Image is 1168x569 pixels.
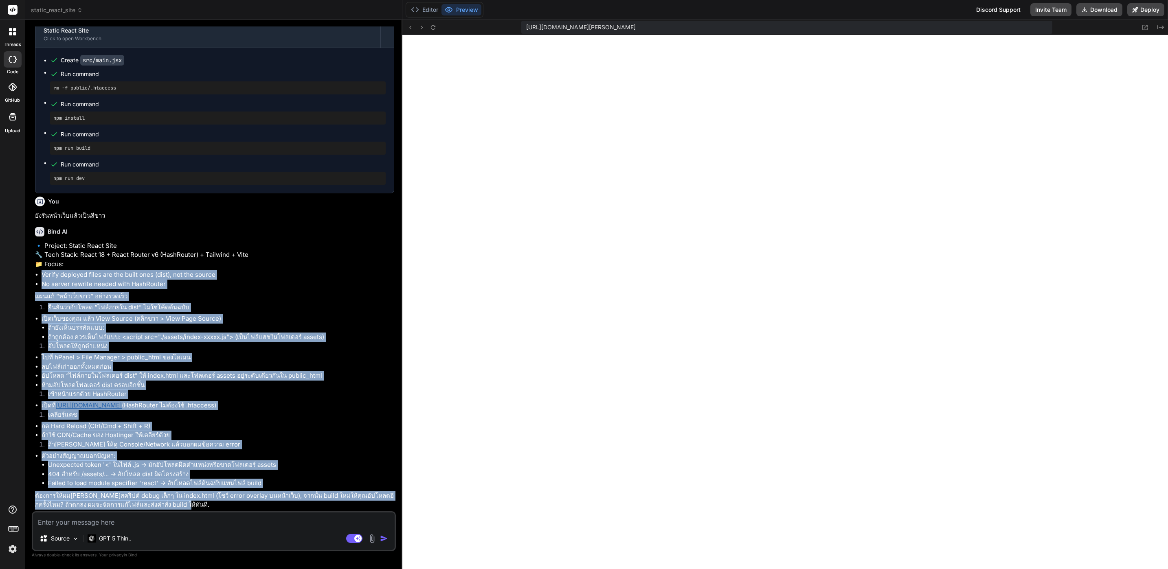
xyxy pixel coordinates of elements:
pre: npm run dev [53,175,382,182]
p: Source [51,534,70,543]
li: Unexpected token '<' ในไฟล์ .js → มักอัปโหลดผิดตำแหน่งหรือขาดโฟลเดอร์ assets [48,460,394,470]
h6: Bind AI [48,228,68,236]
span: static_react_site [31,6,83,14]
span: Run command [61,130,386,138]
li: เปิดเว็บของคุณ แล้ว View Source (คลิกขวา > View Page Source) [42,314,394,342]
span: Run command [61,100,386,108]
div: Discord Support [971,3,1025,16]
li: 404 สำหรับ /assets/... → อัปโหลด dist ผิดโครงสร้าง [48,470,394,479]
li: ถ้าใช้ CDN/Cache ของ Hostinger ให้เคลียร์ด้วย [42,431,394,440]
p: GPT 5 Thin.. [99,534,132,543]
button: Editor [408,4,441,15]
p: Always double-check its answers. Your in Bind [32,551,396,559]
pre: npm run build [53,145,382,151]
code: src/main.jsx [80,55,124,66]
label: code [7,68,18,75]
li: Failed to load module specifier 'react' → อัปโหลดไฟล์ต้นฉบับแทนไฟล์ build [48,479,394,488]
li: อัปโหลดให้ถูกตำแหน่ง [42,341,394,353]
button: Invite Team [1030,3,1071,16]
button: Deploy [1127,3,1164,16]
span: privacy [109,552,124,557]
button: Download [1076,3,1122,16]
img: attachment [367,534,377,543]
li: อัปโหลด “ไฟล์ภายในโฟลเดอร์ dist” ให้ index.html และโฟลเดอร์ assets อยู่ระดับเดียวกันใน public_html [42,371,394,381]
p: แผนแก้ “หน้าเว็บขาว” อย่างรวดเร็ว [35,292,394,301]
li: เคลียร์แคช [42,410,394,422]
li: ห้ามอัปโหลดโฟลเดอร์ dist ครอบอีกชั้น [42,381,394,390]
img: settings [6,542,20,556]
div: Static React Site [44,26,372,35]
pre: rm -f public/.htaccess [53,85,382,91]
li: เปิดที่ (HashRouter ไม่ต้องใช้ .htaccess) [42,401,394,410]
label: threads [4,41,21,48]
li: เข้าหน้าแรกด้วย HashRouter [42,390,394,401]
p: ยังรันหน้าเว็บแล้วเป็นสีขาว [35,211,394,221]
pre: npm install [53,115,382,121]
h6: You [48,197,59,206]
div: Create [61,56,124,64]
button: Static React SiteClick to open Workbench [35,21,380,48]
span: Run command [61,160,386,169]
li: ลบไฟล์เก่าออกทั้งหมดก่อน [42,362,394,372]
a: [URL][DOMAIN_NAME] [56,401,122,409]
button: Preview [441,4,481,15]
li: No server rewrite needed with HashRouter [42,280,394,289]
img: icon [380,534,388,543]
p: 🔹 Project: Static React Site 🔧 Tech Stack: React 18 + React Router v6 (HashRouter) + Tailwind + V... [35,241,394,269]
div: Click to open Workbench [44,35,372,42]
img: Pick Models [72,535,79,542]
label: Upload [5,127,20,134]
li: ยืนยันว่าอัปโหลด “ไฟล์ภายใน dist” ไม่ใช่โค้ดต้นฉบับ [42,303,394,314]
span: [URL][DOMAIN_NAME][PERSON_NAME] [526,23,636,31]
li: Verify deployed files are the built ones (dist), not the source [42,270,394,280]
li: ถ้ายังเห็นบรรทัดแบบ: [48,323,394,333]
label: GitHub [5,97,20,104]
li: กด Hard Reload (Ctrl/Cmd + Shift + R) [42,422,394,431]
li: ถ้า[PERSON_NAME] ให้ดู Console/Network แล้วบอกผมข้อความ error [42,440,394,451]
li: ตัวอย่างสัญญาณบอกปัญหา: [42,451,394,488]
img: GPT 5 Thinking High [88,534,96,542]
p: ต้องการให้ผม[PERSON_NAME]สคริปต์ debug เล็กๆ ใน index.html (โชว์ error overlay บนหน้าเว็บ), จากนั... [35,491,394,510]
span: Run command [61,70,386,78]
li: ถ้าถูกต้อง ควรเห็นไฟล์แบบ: <script src="./assets/index-xxxxx.js"> (เป็นไฟล์แฮชในโฟลเดอร์ assets) [48,333,394,342]
li: ไปที่ hPanel > File Manager > public_html ของโดเมน [42,353,394,362]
